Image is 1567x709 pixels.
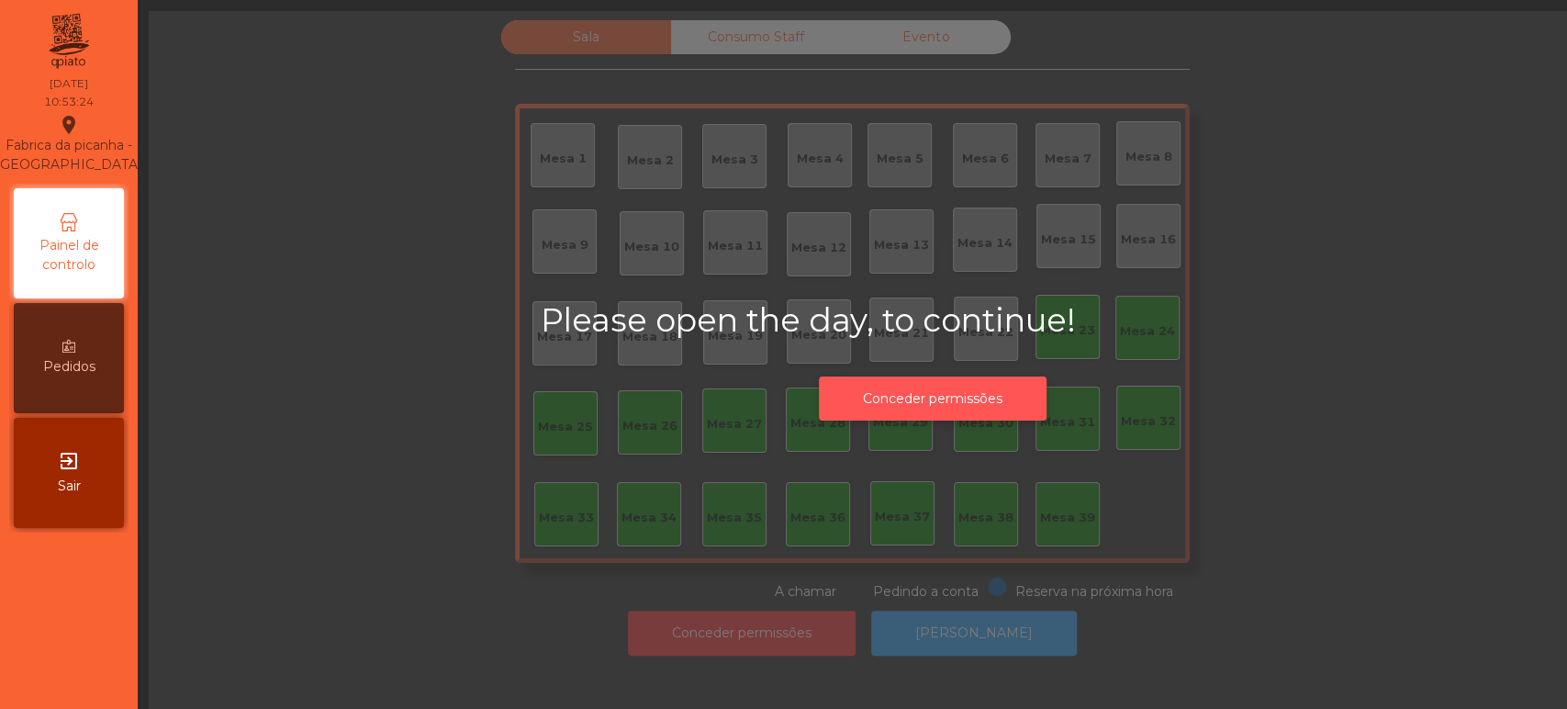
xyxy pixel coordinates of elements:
i: location_on [58,114,80,136]
img: qpiato [46,9,91,73]
div: [DATE] [50,75,88,92]
button: Conceder permissões [819,377,1047,422]
i: exit_to_app [58,450,80,472]
span: Pedidos [43,357,95,377]
span: Painel de controlo [18,236,119,275]
h2: Please open the day, to continue! [541,301,1325,340]
span: Sair [58,477,81,496]
div: 10:53:24 [44,94,94,110]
